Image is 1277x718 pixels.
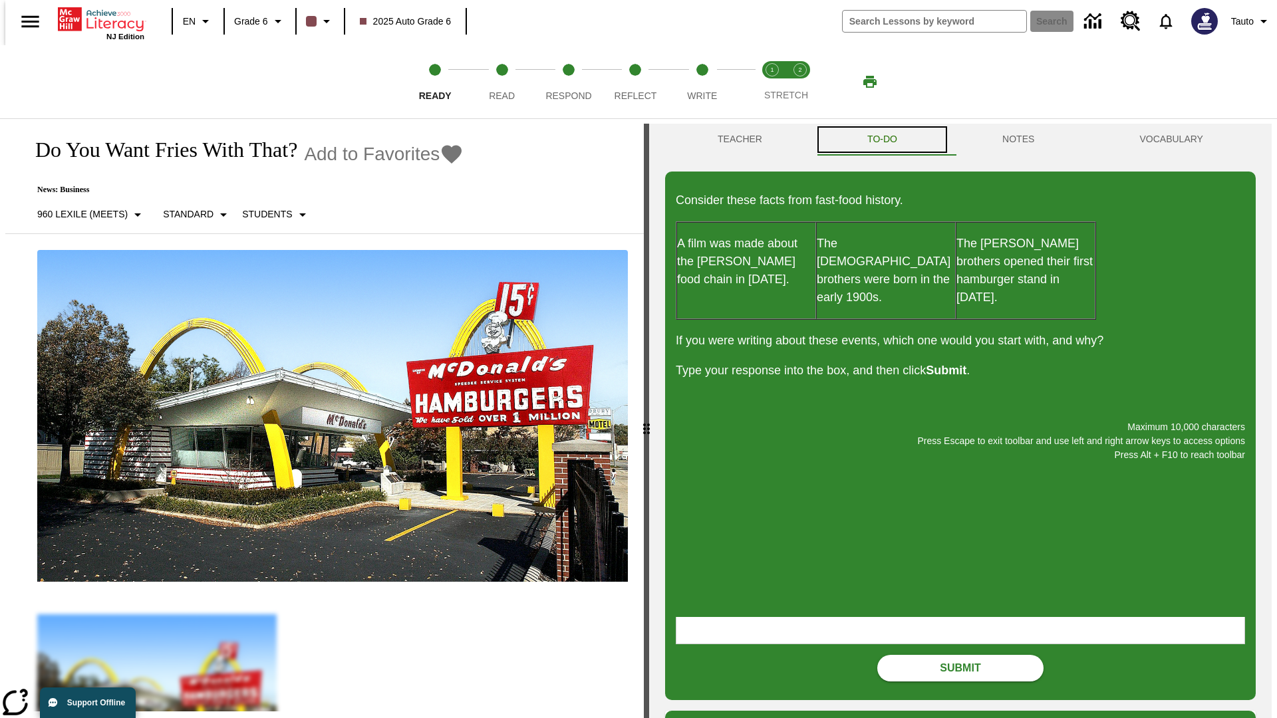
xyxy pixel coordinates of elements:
[37,250,628,582] img: One of the first McDonald's stores, with the iconic red sign and golden arches.
[1231,15,1254,29] span: Tauto
[242,207,292,221] p: Students
[753,45,791,118] button: Stretch Read step 1 of 2
[877,655,1044,681] button: Submit
[676,420,1245,434] p: Maximum 10,000 characters
[926,364,966,377] strong: Submit
[21,185,464,195] p: News: Business
[106,33,144,41] span: NJ Edition
[817,235,955,306] p: The [DEMOGRAPHIC_DATA] brothers were born in the early 1900s.
[37,207,128,221] p: 960 Lexile (Meets)
[489,90,515,101] span: Read
[764,90,808,100] span: STRETCH
[545,90,591,101] span: Respond
[163,207,213,221] p: Standard
[1149,4,1183,39] a: Notifications
[676,332,1245,350] p: If you were writing about these events, which one would you start with, and why?
[843,11,1026,32] input: search field
[1087,124,1256,156] button: VOCABULARY
[665,124,815,156] button: Teacher
[5,11,194,23] body: Maximum 10,000 characters Press Escape to exit toolbar and use left and right arrow keys to acces...
[463,45,540,118] button: Read step 2 of 5
[530,45,607,118] button: Respond step 3 of 5
[40,687,136,718] button: Support Offline
[1076,3,1113,40] a: Data Center
[676,191,1245,209] p: Consider these facts from fast-food history.
[21,138,297,162] h1: Do You Want Fries With That?
[815,124,950,156] button: TO-DO
[396,45,474,118] button: Ready step 1 of 5
[1191,8,1218,35] img: Avatar
[229,9,291,33] button: Grade: Grade 6, Select a grade
[301,9,340,33] button: Class color is dark brown. Change class color
[1183,4,1226,39] button: Select a new avatar
[183,15,196,29] span: EN
[676,448,1245,462] p: Press Alt + F10 to reach toolbar
[237,203,315,227] button: Select Student
[158,203,237,227] button: Scaffolds, Standard
[664,45,741,118] button: Write step 5 of 5
[770,66,774,73] text: 1
[11,2,50,41] button: Open side menu
[597,45,674,118] button: Reflect step 4 of 5
[5,124,644,711] div: reading
[58,5,144,41] div: Home
[849,70,891,94] button: Print
[956,235,1095,306] p: The [PERSON_NAME] brothers opened their first hamburger stand in [DATE].
[1113,3,1149,39] a: Resource Center, Will open in new tab
[644,124,649,718] div: Press Enter or Spacebar and then press right and left arrow keys to move the slider
[677,235,815,289] p: A film was made about the [PERSON_NAME] food chain in [DATE].
[177,9,219,33] button: Language: EN, Select a language
[304,142,464,166] button: Add to Favorites - Do You Want Fries With That?
[32,203,151,227] button: Select Lexile, 960 Lexile (Meets)
[687,90,717,101] span: Write
[419,90,452,101] span: Ready
[665,124,1256,156] div: Instructional Panel Tabs
[781,45,819,118] button: Stretch Respond step 2 of 2
[615,90,657,101] span: Reflect
[360,15,452,29] span: 2025 Auto Grade 6
[798,66,801,73] text: 2
[676,434,1245,448] p: Press Escape to exit toolbar and use left and right arrow keys to access options
[67,698,125,707] span: Support Offline
[676,362,1245,380] p: Type your response into the box, and then click .
[234,15,268,29] span: Grade 6
[1226,9,1277,33] button: Profile/Settings
[950,124,1087,156] button: NOTES
[649,124,1272,718] div: activity
[304,144,440,165] span: Add to Favorites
